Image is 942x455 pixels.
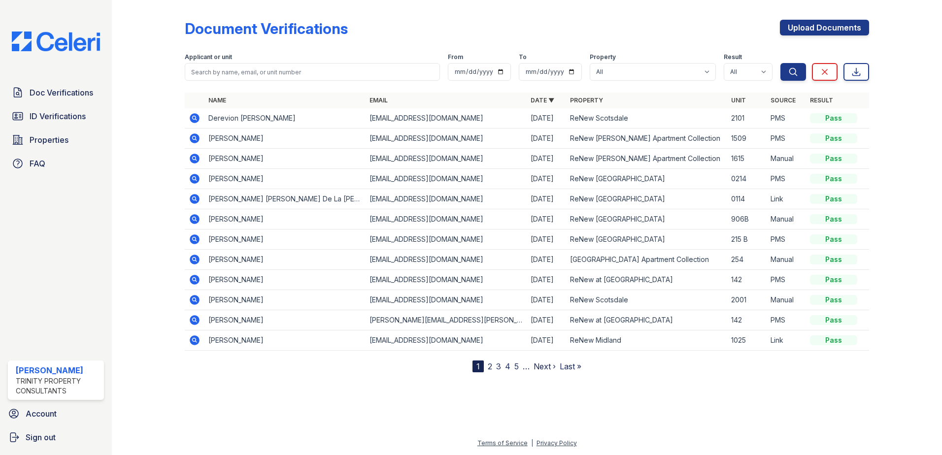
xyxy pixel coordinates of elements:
a: Privacy Policy [537,439,577,447]
div: Document Verifications [185,20,348,37]
td: [DATE] [527,250,566,270]
td: [DATE] [527,129,566,149]
td: [DATE] [527,169,566,189]
td: ReNew Scotsdale [566,108,727,129]
a: Upload Documents [780,20,869,35]
td: [GEOGRAPHIC_DATA] Apartment Collection [566,250,727,270]
input: Search by name, email, or unit number [185,63,440,81]
div: Pass [810,255,857,264]
td: PMS [767,108,806,129]
td: 1615 [727,149,767,169]
div: | [531,439,533,447]
td: [DATE] [527,209,566,229]
td: [EMAIL_ADDRESS][DOMAIN_NAME] [366,169,527,189]
div: Pass [810,295,857,305]
label: Applicant or unit [185,53,232,61]
td: 254 [727,250,767,270]
td: [PERSON_NAME] [204,330,366,351]
td: Derevion [PERSON_NAME] [204,108,366,129]
td: ReNew at [GEOGRAPHIC_DATA] [566,270,727,290]
td: [DATE] [527,330,566,351]
div: Pass [810,315,857,325]
td: 142 [727,270,767,290]
button: Sign out [4,427,108,447]
td: [DATE] [527,149,566,169]
td: 906B [727,209,767,229]
a: Result [810,97,833,104]
td: Manual [767,149,806,169]
a: Name [208,97,226,104]
span: … [523,360,530,372]
td: [PERSON_NAME] [204,129,366,149]
td: [EMAIL_ADDRESS][DOMAIN_NAME] [366,209,527,229]
a: 4 [505,361,510,371]
label: From [448,53,463,61]
td: [PERSON_NAME] [204,290,366,310]
td: Manual [767,250,806,270]
td: [DATE] [527,310,566,330]
div: Pass [810,133,857,143]
img: CE_Logo_Blue-a8612792a0a2168367f1c8372b55b34899dd931a85d93a1a3d3e32e68fde9ad4.png [4,32,108,51]
a: Account [4,404,108,423]
div: Pass [810,194,857,204]
div: Pass [810,154,857,163]
td: PMS [767,129,806,149]
td: PMS [767,270,806,290]
td: PMS [767,169,806,189]
td: [DATE] [527,108,566,129]
td: [PERSON_NAME] [PERSON_NAME] De La [PERSON_NAME] [204,189,366,209]
div: 1 [472,360,484,372]
td: [PERSON_NAME] [204,250,366,270]
td: Manual [767,290,806,310]
td: ReNew [GEOGRAPHIC_DATA] [566,209,727,229]
td: [DATE] [527,229,566,250]
td: [EMAIL_ADDRESS][DOMAIN_NAME] [366,270,527,290]
td: [EMAIL_ADDRESS][DOMAIN_NAME] [366,250,527,270]
td: [DATE] [527,270,566,290]
td: [PERSON_NAME] [204,229,366,250]
a: FAQ [8,154,104,173]
span: Doc Verifications [30,87,93,98]
td: [PERSON_NAME] [204,209,366,229]
td: [PERSON_NAME] [204,149,366,169]
a: Property [570,97,603,104]
label: To [519,53,527,61]
a: Source [771,97,796,104]
td: PMS [767,310,806,330]
div: Pass [810,214,857,224]
span: Properties [30,134,68,146]
div: Trinity Property Consultants [16,376,100,396]
td: [PERSON_NAME][EMAIL_ADDRESS][PERSON_NAME][DOMAIN_NAME] [366,310,527,330]
td: 2101 [727,108,767,129]
a: Last » [560,361,581,371]
td: ReNew [GEOGRAPHIC_DATA] [566,169,727,189]
td: [EMAIL_ADDRESS][DOMAIN_NAME] [366,189,527,209]
div: Pass [810,275,857,285]
label: Result [724,53,742,61]
td: ReNew at [GEOGRAPHIC_DATA] [566,310,727,330]
td: 142 [727,310,767,330]
td: Link [767,330,806,351]
td: [PERSON_NAME] [204,270,366,290]
a: Next › [534,361,556,371]
span: Account [26,408,57,420]
a: Doc Verifications [8,83,104,102]
td: 0214 [727,169,767,189]
label: Property [590,53,616,61]
td: [DATE] [527,290,566,310]
td: 215 B [727,229,767,250]
td: [PERSON_NAME] [204,310,366,330]
a: Terms of Service [477,439,528,447]
div: Pass [810,234,857,244]
a: Properties [8,130,104,150]
td: [DATE] [527,189,566,209]
td: [EMAIL_ADDRESS][DOMAIN_NAME] [366,330,527,351]
div: Pass [810,174,857,184]
a: Email [370,97,388,104]
td: 0114 [727,189,767,209]
a: 3 [496,361,501,371]
span: Sign out [26,431,56,443]
span: FAQ [30,158,45,169]
div: [PERSON_NAME] [16,364,100,376]
td: ReNew [PERSON_NAME] Apartment Collection [566,129,727,149]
